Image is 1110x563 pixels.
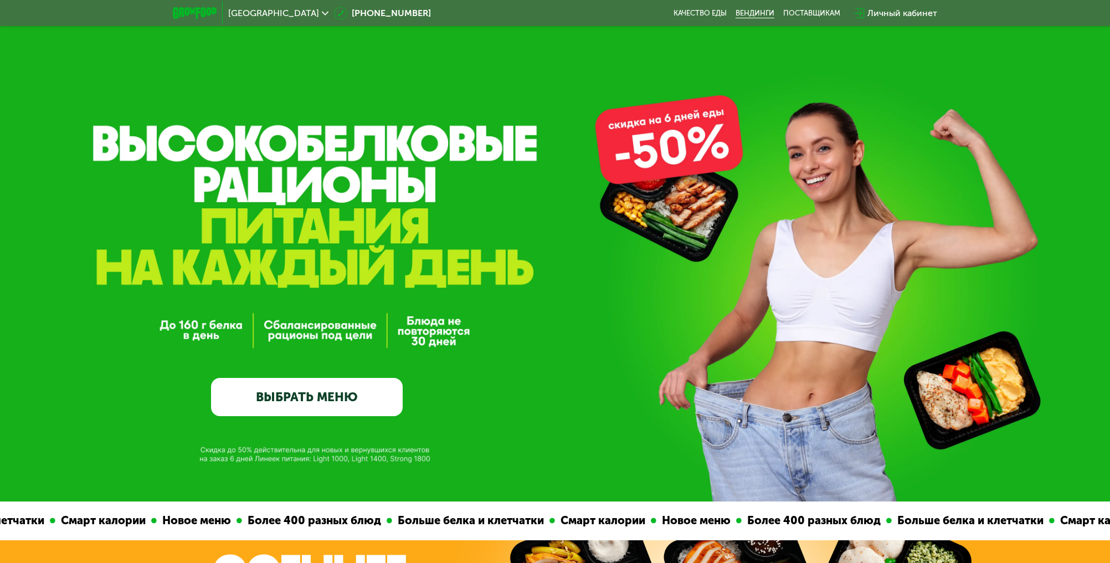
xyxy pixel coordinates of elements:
div: Смарт калории [553,512,649,529]
a: Вендинги [736,9,774,18]
div: Новое меню [655,512,734,529]
a: Качество еды [674,9,727,18]
a: ВЫБРАТЬ МЕНЮ [211,378,403,417]
div: Более 400 разных блюд [740,512,885,529]
div: Личный кабинет [867,7,937,20]
a: [PHONE_NUMBER] [334,7,431,20]
div: Больше белка и клетчатки [390,512,548,529]
div: Больше белка и клетчатки [890,512,1047,529]
div: Более 400 разных блюд [240,512,385,529]
div: Новое меню [155,512,235,529]
div: Смарт калории [54,512,150,529]
div: поставщикам [783,9,840,18]
span: [GEOGRAPHIC_DATA] [228,9,319,18]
